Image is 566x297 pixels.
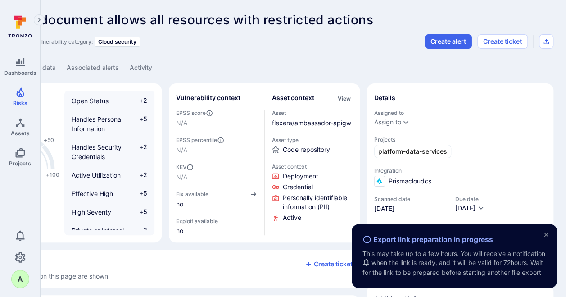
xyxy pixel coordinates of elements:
span: no [176,200,257,209]
span: N/A [176,173,257,182]
span: Asset context [272,163,353,170]
span: +5 [130,207,147,217]
span: +2 [130,142,147,161]
button: Assign to [374,119,401,126]
span: High Severity [72,208,111,216]
button: [DATE] [455,204,484,213]
span: Projects [9,160,31,167]
span: Assigned to [374,110,546,116]
div: Due date field [455,196,484,213]
button: close [539,228,553,242]
span: Dashboards [4,69,36,76]
button: Create alert [425,34,472,49]
span: N/A [176,119,257,128]
span: Click to view evidence [283,193,353,211]
span: +2 [130,96,147,105]
span: Click to view evidence [283,183,313,192]
span: +5 [130,189,147,198]
div: andras.nemes@snowsoftware.com [11,270,29,288]
h2: Asset context [272,93,314,102]
span: Risks [13,100,27,106]
button: Create ticket [305,260,353,268]
span: This may take up to a few hours. You will receive a notification when the link is ready, and it w... [362,249,546,277]
span: EPSS score [176,110,257,117]
span: [DATE] [455,204,475,212]
span: Integration [374,167,546,174]
span: EPSS percentile [176,137,257,144]
span: Due date [455,196,484,202]
span: [DATE] [374,204,446,213]
button: Create ticket [477,34,528,49]
section: details card [367,83,553,277]
span: Vulnerability category: [35,38,93,45]
span: Private or Internal Asset [72,227,124,244]
span: Asset type [272,137,353,143]
span: Handles Personal Information [72,115,122,133]
a: platform-data-services [374,145,451,158]
span: Export link preparation in progress [362,235,493,244]
span: Handles Security Credentials [72,143,122,160]
div: Click to view all asset context details [336,93,353,103]
span: Open Status [72,97,109,105]
span: Fix available [176,191,208,197]
span: Exploit available [176,218,218,224]
div: Cloud security [95,37,140,47]
div: Export as CSV [539,34,553,49]
span: Active Utilization [72,171,121,179]
a: Associated alerts [61,59,124,76]
button: Expand dropdown [402,119,409,126]
span: Click to view evidence [283,172,318,181]
span: Prismacloudcs [389,177,431,186]
span: Code repository [283,145,330,154]
a: Activity [124,59,158,76]
span: -2 [130,226,147,245]
i: Expand navigation menu [36,16,42,24]
span: +5 [130,114,147,133]
button: View [336,95,353,102]
span: platform-data-services [378,147,447,156]
span: no [176,226,257,235]
a: flexera/ambassador-apigw [272,119,351,127]
h2: Vulnerability context [176,93,240,102]
span: Asset [272,110,353,116]
span: Scanned date [374,196,446,202]
button: A [11,270,29,288]
span: N/A [176,146,257,155]
text: +100 [46,171,59,178]
span: Projects [374,136,546,143]
span: Assets [11,130,30,137]
span: Click to view evidence [283,213,301,222]
span: KEV [176,164,257,171]
button: Expand navigation menu [34,14,45,25]
span: Effective High [72,190,113,197]
h2: Details [374,93,395,102]
span: +2 [130,170,147,180]
text: +50 [44,137,54,144]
